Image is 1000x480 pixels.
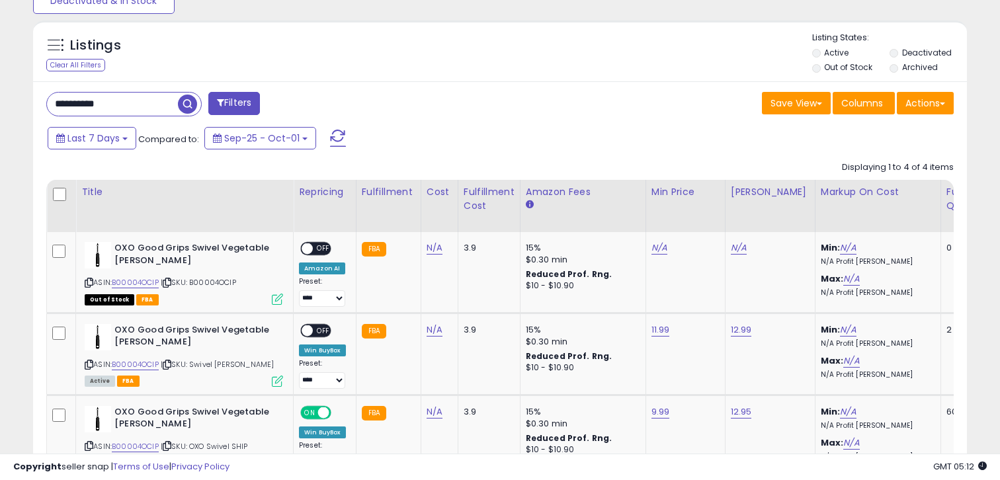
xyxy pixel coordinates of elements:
[651,241,667,255] a: N/A
[651,323,670,337] a: 11.99
[843,354,859,368] a: N/A
[114,324,275,352] b: OXO Good Grips Swivel Vegetable [PERSON_NAME]
[67,132,120,145] span: Last 7 Days
[651,405,670,419] a: 9.99
[427,405,442,419] a: N/A
[114,242,275,270] b: OXO Good Grips Swivel Vegetable [PERSON_NAME]
[112,359,159,370] a: B00004OCIP
[526,199,534,211] small: Amazon Fees.
[526,185,640,199] div: Amazon Fees
[526,268,612,280] b: Reduced Prof. Rng.
[821,436,844,449] b: Max:
[114,406,275,434] b: OXO Good Grips Swivel Vegetable [PERSON_NAME]
[85,324,111,350] img: 31QMvD-j0EL._SL40_.jpg
[897,92,954,114] button: Actions
[117,376,140,387] span: FBA
[299,277,346,307] div: Preset:
[85,294,134,305] span: All listings that are currently out of stock and unavailable for purchase on Amazon
[731,185,810,199] div: [PERSON_NAME]
[651,185,720,199] div: Min Price
[13,460,62,473] strong: Copyright
[526,324,636,336] div: 15%
[841,97,883,110] span: Columns
[208,92,260,115] button: Filters
[85,324,283,385] div: ASIN:
[113,460,169,473] a: Terms of Use
[812,32,968,44] p: Listing States:
[946,185,992,213] div: Fulfillable Quantity
[526,350,612,362] b: Reduced Prof. Rng.
[843,272,859,286] a: N/A
[843,436,859,450] a: N/A
[821,370,931,380] p: N/A Profit [PERSON_NAME]
[902,61,938,73] label: Archived
[299,426,346,438] div: Win BuyBox
[112,277,159,288] a: B00004OCIP
[299,262,345,274] div: Amazon AI
[526,406,636,418] div: 15%
[464,242,510,254] div: 3.9
[840,241,856,255] a: N/A
[427,185,452,199] div: Cost
[933,460,987,473] span: 2025-10-9 05:12 GMT
[299,344,346,356] div: Win BuyBox
[136,294,159,305] span: FBA
[821,272,844,285] b: Max:
[329,407,351,418] span: OFF
[362,185,415,199] div: Fulfillment
[762,92,831,114] button: Save View
[946,406,987,418] div: 604
[224,132,300,145] span: Sep-25 - Oct-01
[946,324,987,336] div: 2
[302,407,318,418] span: ON
[85,242,111,268] img: 31QMvD-j0EL._SL40_.jpg
[821,323,841,336] b: Min:
[138,133,199,145] span: Compared to:
[464,324,510,336] div: 3.9
[362,324,386,339] small: FBA
[821,339,931,348] p: N/A Profit [PERSON_NAME]
[840,323,856,337] a: N/A
[85,406,111,432] img: 31QMvD-j0EL._SL40_.jpg
[299,185,351,199] div: Repricing
[821,288,931,298] p: N/A Profit [PERSON_NAME]
[815,180,940,232] th: The percentage added to the cost of goods (COGS) that forms the calculator for Min & Max prices.
[731,323,752,337] a: 12.99
[299,359,346,389] div: Preset:
[842,161,954,174] div: Displaying 1 to 4 of 4 items
[526,280,636,292] div: $10 - $10.90
[824,61,872,73] label: Out of Stock
[171,460,229,473] a: Privacy Policy
[85,376,115,387] span: All listings currently available for purchase on Amazon
[833,92,895,114] button: Columns
[48,127,136,149] button: Last 7 Days
[85,242,283,303] div: ASIN:
[362,406,386,420] small: FBA
[821,241,841,254] b: Min:
[821,185,935,199] div: Markup on Cost
[731,405,752,419] a: 12.95
[840,405,856,419] a: N/A
[731,241,747,255] a: N/A
[821,354,844,367] b: Max:
[526,418,636,430] div: $0.30 min
[81,185,288,199] div: Title
[362,242,386,257] small: FBA
[902,47,952,58] label: Deactivated
[824,47,849,58] label: Active
[204,127,316,149] button: Sep-25 - Oct-01
[13,461,229,473] div: seller snap | |
[821,257,931,266] p: N/A Profit [PERSON_NAME]
[946,242,987,254] div: 0
[85,406,283,467] div: ASIN:
[313,243,334,255] span: OFF
[821,421,931,430] p: N/A Profit [PERSON_NAME]
[526,432,612,444] b: Reduced Prof. Rng.
[161,359,274,370] span: | SKU: Swivel [PERSON_NAME]
[526,362,636,374] div: $10 - $10.90
[313,325,334,336] span: OFF
[161,277,236,288] span: | SKU: B00004OCIP
[821,405,841,418] b: Min:
[46,59,105,71] div: Clear All Filters
[427,323,442,337] a: N/A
